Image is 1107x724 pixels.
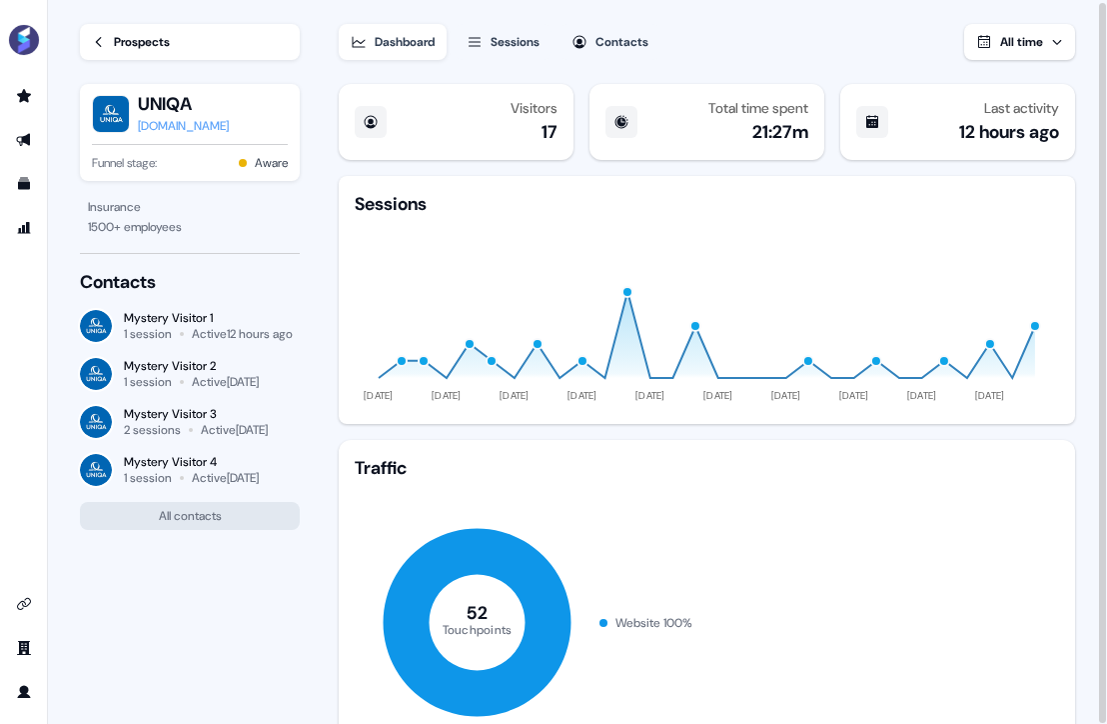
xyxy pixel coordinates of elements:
div: Mystery Visitor 3 [124,406,268,422]
div: Dashboard [375,32,435,52]
div: 17 [542,120,557,144]
div: 21:27m [752,120,808,144]
div: Total time spent [708,100,808,116]
div: 1 session [124,326,172,342]
button: Aware [255,153,288,173]
button: Sessions [455,24,552,60]
div: Active [DATE] [201,422,268,438]
div: 1 session [124,374,172,390]
div: 1500 + employees [88,217,292,237]
tspan: [DATE] [975,389,1005,402]
div: Active [DATE] [192,470,259,486]
div: Active [DATE] [192,374,259,390]
tspan: [DATE] [635,389,665,402]
div: Insurance [88,197,292,217]
tspan: [DATE] [771,389,801,402]
a: Go to prospects [8,80,40,112]
div: 1 session [124,470,172,486]
a: Prospects [80,24,300,60]
div: Contacts [595,32,648,52]
a: Go to outbound experience [8,124,40,156]
div: Sessions [355,192,427,216]
div: 12 hours ago [959,120,1059,144]
a: Go to integrations [8,588,40,620]
div: Contacts [80,270,300,294]
div: Active 12 hours ago [192,326,293,342]
tspan: [DATE] [907,389,937,402]
button: All time [964,24,1075,60]
a: Go to templates [8,168,40,200]
div: Sessions [491,32,540,52]
tspan: [DATE] [500,389,530,402]
div: Last activity [984,100,1059,116]
div: Visitors [511,100,557,116]
tspan: Touchpoints [443,621,513,637]
a: Go to profile [8,676,40,708]
div: Mystery Visitor 1 [124,310,293,326]
tspan: [DATE] [839,389,869,402]
tspan: [DATE] [364,389,394,402]
tspan: [DATE] [567,389,597,402]
div: Mystery Visitor 4 [124,454,259,470]
button: Contacts [559,24,660,60]
a: Go to attribution [8,212,40,244]
button: All contacts [80,502,300,530]
tspan: [DATE] [432,389,462,402]
div: Website 100 % [615,613,692,633]
div: Prospects [114,32,170,52]
button: UNIQA [138,92,229,116]
tspan: [DATE] [703,389,733,402]
span: All time [1000,34,1043,50]
div: Traffic [355,456,1059,480]
span: Funnel stage: [92,153,157,173]
tspan: 52 [467,601,488,625]
button: Dashboard [339,24,447,60]
div: 2 sessions [124,422,181,438]
div: Mystery Visitor 2 [124,358,259,374]
a: [DOMAIN_NAME] [138,116,229,136]
a: Go to team [8,632,40,664]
